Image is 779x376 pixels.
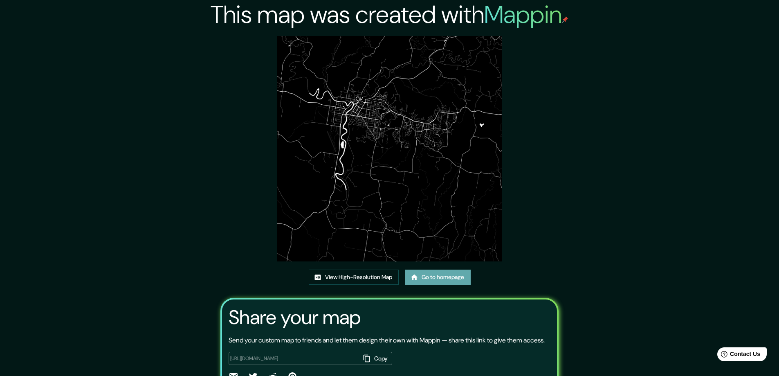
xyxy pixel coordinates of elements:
h3: Share your map [229,306,361,329]
img: created-map [277,36,502,261]
a: Go to homepage [405,270,471,285]
iframe: Help widget launcher [706,344,770,367]
a: View High-Resolution Map [309,270,399,285]
button: Copy [360,352,392,365]
p: Send your custom map to friends and let them design their own with Mappin — share this link to gi... [229,335,545,345]
img: mappin-pin [562,16,568,23]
